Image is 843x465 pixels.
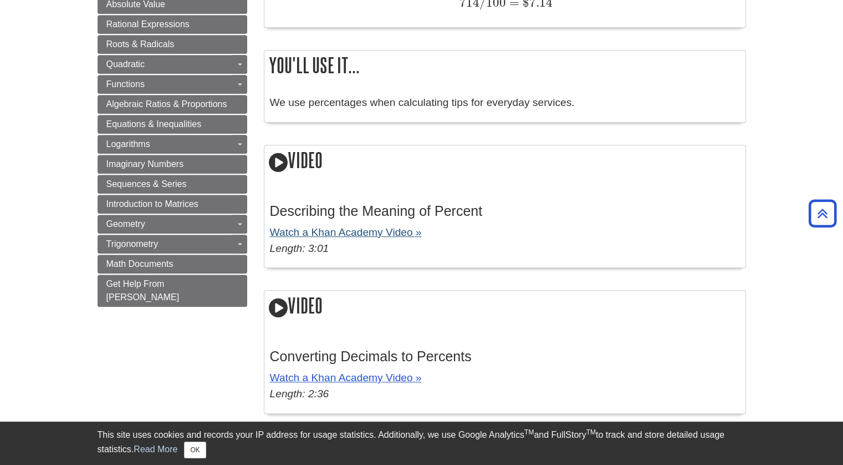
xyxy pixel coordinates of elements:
[98,215,247,234] a: Geometry
[98,35,247,54] a: Roots & Radicals
[106,39,175,49] span: Roots & Radicals
[98,55,247,74] a: Quadratic
[106,219,145,229] span: Geometry
[98,235,247,254] a: Trigonometry
[98,155,247,174] a: Imaginary Numbers
[805,206,840,221] a: Back to Top
[524,428,534,436] sup: TM
[106,99,227,109] span: Algebraic Ratios & Proportions
[98,428,746,458] div: This site uses cookies and records your IP address for usage statistics. Additionally, we use Goo...
[98,75,247,94] a: Functions
[270,372,422,383] a: Watch a Khan Academy Video »
[98,135,247,154] a: Logarithms
[98,115,247,134] a: Equations & Inequalities
[106,119,202,129] span: Equations & Inequalities
[98,195,247,214] a: Introduction to Matrices
[184,442,206,458] button: Close
[98,95,247,114] a: Algebraic Ratios & Proportions
[106,179,187,189] span: Sequences & Series
[264,50,745,80] h2: You'll use it...
[264,145,745,177] h2: Video
[270,348,740,365] h3: Converting Decimals to Percents
[270,242,329,254] em: Length: 3:01
[106,279,180,302] span: Get Help From [PERSON_NAME]
[106,239,159,249] span: Trigonometry
[98,15,247,34] a: Rational Expressions
[106,159,184,169] span: Imaginary Numbers
[98,175,247,194] a: Sequences & Series
[98,255,247,274] a: Math Documents
[586,428,596,436] sup: TM
[98,275,247,307] a: Get Help From [PERSON_NAME]
[106,199,198,209] span: Introduction to Matrices
[106,19,190,29] span: Rational Expressions
[270,203,740,219] h3: Describing the Meaning of Percent
[270,388,329,400] em: Length: 2:36
[106,59,145,69] span: Quadratic
[270,226,422,238] a: Watch a Khan Academy Video »
[270,95,740,111] p: We use percentages when calculating tips for everyday services.
[264,291,745,322] h2: Video
[134,444,177,454] a: Read More
[106,79,145,89] span: Functions
[106,139,150,149] span: Logarithms
[106,259,173,269] span: Math Documents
